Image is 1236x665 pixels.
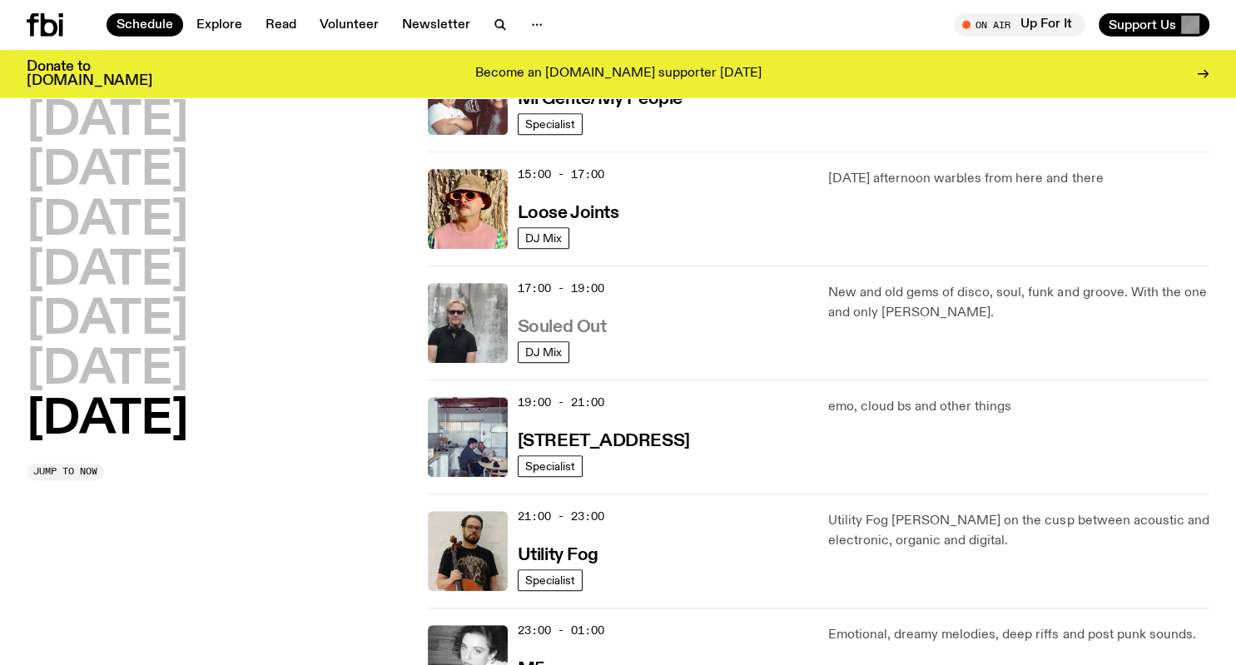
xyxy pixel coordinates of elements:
p: New and old gems of disco, soul, funk and groove. With the one and only [PERSON_NAME]. [828,283,1209,323]
button: Jump to now [27,464,104,480]
button: [DATE] [27,248,188,295]
p: Become an [DOMAIN_NAME] supporter [DATE] [475,67,762,82]
a: Volunteer [310,13,389,37]
h3: Utility Fog [518,547,598,564]
img: Peter holds a cello, wearing a black graphic tee and glasses. He looks directly at the camera aga... [428,511,508,591]
a: Specialist [518,569,583,591]
p: emo, cloud bs and other things [828,397,1209,417]
span: DJ Mix [525,231,562,244]
h3: Mi Gente/My People [518,91,683,108]
a: Loose Joints [518,201,619,222]
button: [DATE] [27,98,188,145]
span: Jump to now [33,467,97,476]
span: 21:00 - 23:00 [518,509,604,524]
button: [DATE] [27,148,188,195]
span: 19:00 - 21:00 [518,395,604,410]
p: Emotional, dreamy melodies, deep riffs and post punk sounds. [828,625,1209,645]
a: DJ Mix [518,341,569,363]
a: Schedule [107,13,183,37]
p: Utility Fog [PERSON_NAME] on the cusp between acoustic and electronic, organic and digital. [828,511,1209,551]
img: Tyson stands in front of a paperbark tree wearing orange sunglasses, a suede bucket hat and a pin... [428,169,508,249]
button: Support Us [1099,13,1209,37]
h3: Loose Joints [518,205,619,222]
p: [DATE] afternoon warbles from here and there [828,169,1209,189]
button: On AirUp For It [954,13,1085,37]
a: Explore [186,13,252,37]
h3: Donate to [DOMAIN_NAME] [27,60,152,88]
a: Newsletter [392,13,480,37]
a: Utility Fog [518,543,598,564]
span: 15:00 - 17:00 [518,166,604,182]
button: [DATE] [27,198,188,245]
span: 23:00 - 01:00 [518,623,604,638]
button: [DATE] [27,347,188,394]
span: Specialist [525,573,575,586]
img: Stephen looks directly at the camera, wearing a black tee, black sunglasses and headphones around... [428,283,508,363]
a: DJ Mix [518,227,569,249]
button: [DATE] [27,397,188,444]
a: Souled Out [518,315,607,336]
a: [STREET_ADDRESS] [518,429,690,450]
a: Specialist [518,113,583,135]
img: Pat sits at a dining table with his profile facing the camera. Rhea sits to his left facing the c... [428,397,508,477]
span: 17:00 - 19:00 [518,280,604,296]
h3: [STREET_ADDRESS] [518,433,690,450]
span: Support Us [1109,17,1176,32]
a: Read [256,13,306,37]
span: Specialist [525,459,575,472]
span: DJ Mix [525,345,562,358]
span: Specialist [525,117,575,130]
a: Specialist [518,455,583,477]
button: [DATE] [27,297,188,344]
h3: Souled Out [518,319,607,336]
